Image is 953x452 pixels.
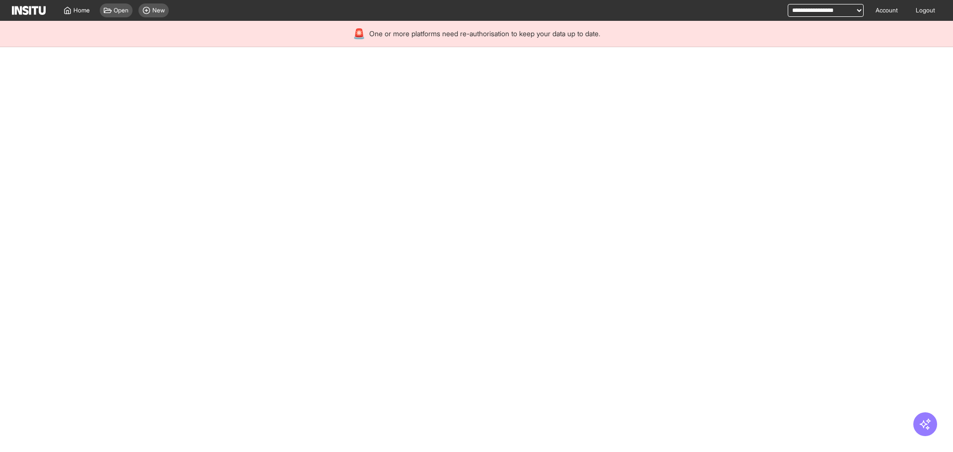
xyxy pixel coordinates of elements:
[114,6,129,14] span: Open
[73,6,90,14] span: Home
[152,6,165,14] span: New
[353,27,365,41] div: 🚨
[12,6,46,15] img: Logo
[369,29,600,39] span: One or more platforms need re-authorisation to keep your data up to date.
